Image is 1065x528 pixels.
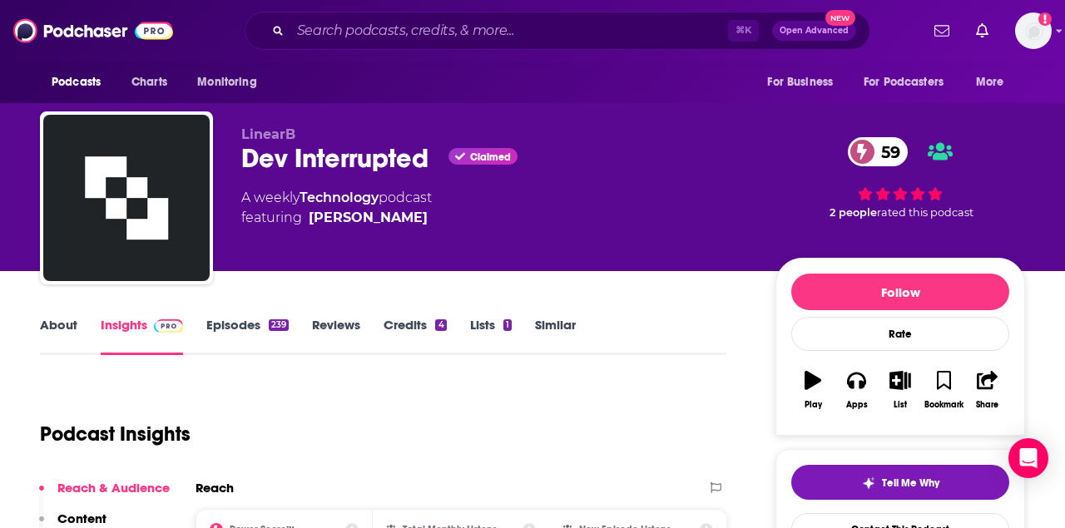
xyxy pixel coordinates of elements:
span: LinearB [241,126,295,142]
img: tell me why sparkle [862,476,875,490]
span: For Business [767,71,833,94]
div: A weekly podcast [241,188,432,228]
button: Open AdvancedNew [772,21,856,41]
button: List [879,360,922,420]
a: Reviews [312,317,360,355]
span: Monitoring [197,71,256,94]
a: Similar [535,317,576,355]
div: 239 [269,319,289,331]
div: Rate [791,317,1009,351]
button: Reach & Audience [39,480,170,511]
button: open menu [40,67,122,98]
button: open menu [964,67,1025,98]
img: User Profile [1015,12,1052,49]
div: 59 2 peoplerated this podcast [775,126,1025,229]
button: open menu [853,67,968,98]
span: For Podcasters [864,71,944,94]
span: Logged in as amandalamPR [1015,12,1052,49]
span: Claimed [470,153,511,161]
a: Show notifications dropdown [969,17,995,45]
div: Bookmark [924,400,963,410]
span: Tell Me Why [882,476,939,490]
button: Bookmark [922,360,965,420]
img: Dev Interrupted [43,115,210,281]
button: Share [966,360,1009,420]
button: Follow [791,274,1009,310]
a: 59 [848,137,909,166]
span: New [825,10,855,26]
a: Lists1 [470,317,512,355]
a: InsightsPodchaser Pro [101,317,183,355]
div: Open Intercom Messenger [1008,438,1048,478]
a: Charts [121,67,177,98]
a: Technology [300,190,379,205]
div: Share [976,400,998,410]
div: Apps [846,400,868,410]
span: featuring [241,208,432,228]
a: Episodes239 [206,317,289,355]
button: Play [791,360,835,420]
span: Charts [131,71,167,94]
a: About [40,317,77,355]
button: open menu [755,67,854,98]
p: Reach & Audience [57,480,170,496]
input: Search podcasts, credits, & more... [290,17,728,44]
img: Podchaser - Follow, Share and Rate Podcasts [13,15,173,47]
h1: Podcast Insights [40,422,191,447]
a: Credits4 [384,317,446,355]
span: Podcasts [52,71,101,94]
div: Play [805,400,822,410]
span: rated this podcast [877,206,973,219]
button: open menu [186,67,278,98]
svg: Add a profile image [1038,12,1052,26]
p: Content [57,511,106,526]
button: Apps [835,360,878,420]
div: List [894,400,907,410]
div: 4 [435,319,446,331]
span: 59 [864,137,909,166]
button: Show profile menu [1015,12,1052,49]
span: More [976,71,1004,94]
a: Conor Bronsdon [309,208,428,228]
span: ⌘ K [728,20,759,42]
img: Podchaser Pro [154,319,183,333]
h2: Reach [196,480,234,496]
button: tell me why sparkleTell Me Why [791,465,1009,500]
span: Open Advanced [780,27,849,35]
span: 2 people [830,206,877,219]
div: Search podcasts, credits, & more... [245,12,870,50]
a: Show notifications dropdown [928,17,956,45]
div: 1 [503,319,512,331]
